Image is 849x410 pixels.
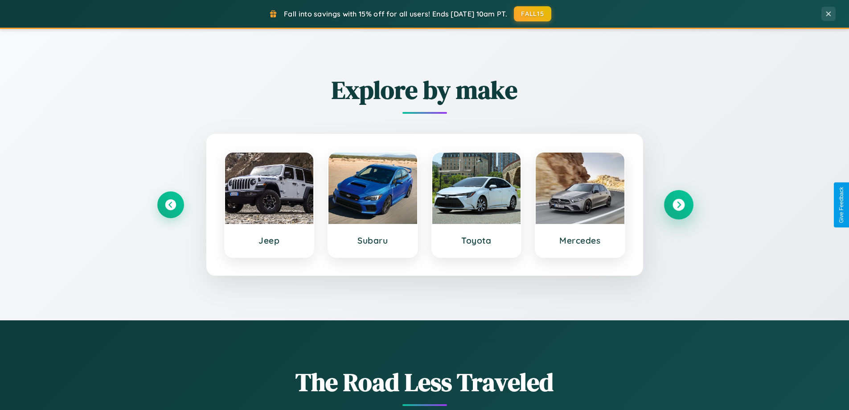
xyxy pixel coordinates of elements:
[838,187,845,223] div: Give Feedback
[514,6,551,21] button: FALL15
[337,235,408,246] h3: Subaru
[234,235,305,246] h3: Jeep
[157,73,692,107] h2: Explore by make
[157,365,692,399] h1: The Road Less Traveled
[284,9,507,18] span: Fall into savings with 15% off for all users! Ends [DATE] 10am PT.
[441,235,512,246] h3: Toyota
[545,235,615,246] h3: Mercedes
